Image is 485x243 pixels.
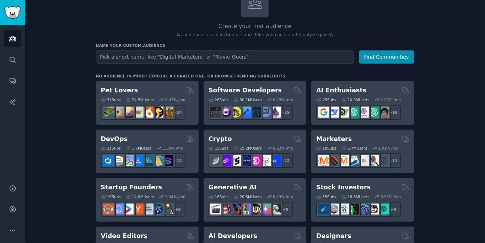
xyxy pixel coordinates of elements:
[123,155,134,166] img: Docker_DevOps
[381,194,401,199] div: 0.56 % /mo
[126,194,154,199] div: 14.0M Users
[378,107,389,118] img: ArtificalIntelligence
[368,204,379,215] img: swingtrading
[386,202,401,217] div: + 8
[171,153,185,168] div: + 14
[123,107,134,118] img: leopardgeckos
[171,105,185,120] div: + 24
[338,155,349,166] img: AskMarketing
[250,107,261,118] img: reactnative
[273,97,293,102] div: 0.29 % /mo
[209,232,257,241] h2: AI Developers
[250,155,261,166] img: defiblockchain
[103,107,114,118] img: herpetology
[338,204,349,215] img: Forex
[233,194,262,199] div: 20.5M Users
[316,86,366,95] h2: AI Enthusiasts
[103,155,114,166] img: azuredevops
[101,183,162,192] h2: Startup Founders
[341,146,367,151] div: 6.7M Users
[96,50,354,64] input: Pick a short name, like "Digital Marketers" or "Movie-Goers"
[316,183,371,192] h2: Stock Investors
[133,155,144,166] img: DevOpsLinks
[96,74,287,79] div: No audience in mind? Explore a curated one, or browse .
[162,155,173,166] img: PlatformEngineers
[273,146,293,151] div: 0.22 % /mo
[220,204,231,215] img: dalle2
[318,155,329,166] img: content_marketing
[278,202,293,217] div: + 9
[260,155,271,166] img: CryptoNews
[318,204,329,215] img: dividends
[162,107,173,118] img: dogbreed
[230,107,241,118] img: learnjavascript
[101,97,121,102] div: 31 Sub s
[338,107,349,118] img: AItoolsCatalog
[273,194,293,199] div: 0.49 % /mo
[210,155,221,166] img: ethfinance
[126,97,154,102] div: 24.5M Users
[209,183,257,192] h2: Generative AI
[240,155,251,166] img: web3
[101,135,128,144] h2: DevOps
[358,204,369,215] img: StocksAndTrading
[348,155,359,166] img: Emailmarketing
[165,97,185,102] div: 0.47 % /mo
[123,204,134,215] img: startup
[142,155,153,166] img: platformengineering
[260,107,271,118] img: AskComputerScience
[103,204,114,215] img: EntrepreneurRideAlong
[240,107,251,118] img: iOSProgramming
[152,155,163,166] img: aws_cdk
[96,22,414,31] h2: Create your first audience
[152,204,163,215] img: Entrepreneurship
[209,146,228,151] div: 19 Sub s
[270,107,281,118] img: elixir
[210,204,221,215] img: aivideo
[316,97,336,102] div: 25 Sub s
[316,232,351,241] h2: Designers
[220,107,231,118] img: csharp
[348,204,359,215] img: Trading
[381,97,401,102] div: 1.29 % /mo
[316,135,352,144] h2: Marketers
[368,107,379,118] img: chatgpt_prompts_
[220,155,231,166] img: 0xPolygon
[234,74,285,78] a: trending subreddits
[316,194,336,199] div: 15 Sub s
[142,204,153,215] img: indiehackers
[133,107,144,118] img: turtle
[378,146,399,151] div: 1.01 % /mo
[171,202,185,217] div: + 9
[270,204,281,215] img: DreamBooth
[233,97,262,102] div: 30.1M Users
[250,204,261,215] img: FluxAI
[328,155,339,166] img: bigseo
[359,50,414,64] button: Find Communities
[240,204,251,215] img: sdforall
[341,194,370,199] div: 28.8M Users
[209,97,228,102] div: 26 Sub s
[318,107,329,118] img: GoogleGeminiAI
[341,97,370,102] div: 20.9M Users
[233,146,262,151] div: 19.2M Users
[386,153,401,168] div: + 11
[230,204,241,215] img: deepdream
[126,146,152,151] div: 1.7M Users
[328,107,339,118] img: DeepSeek
[378,204,389,215] img: technicalanalysis
[163,146,183,151] div: 1.59 % /mo
[358,107,369,118] img: OpenAIDev
[278,105,293,120] div: + 19
[133,204,144,215] img: ycombinator
[4,6,21,19] img: GummySearch logo
[101,146,121,151] div: 21 Sub s
[96,32,414,38] p: An audience is a collection of subreddits you can search/analyze quickly
[101,86,138,95] h2: Pet Lovers
[270,155,281,166] img: defi_
[209,135,232,144] h2: Crypto
[348,107,359,118] img: chatgpt_promptDesign
[101,194,121,199] div: 16 Sub s
[152,107,163,118] img: PetAdvice
[101,232,148,241] h2: Video Editors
